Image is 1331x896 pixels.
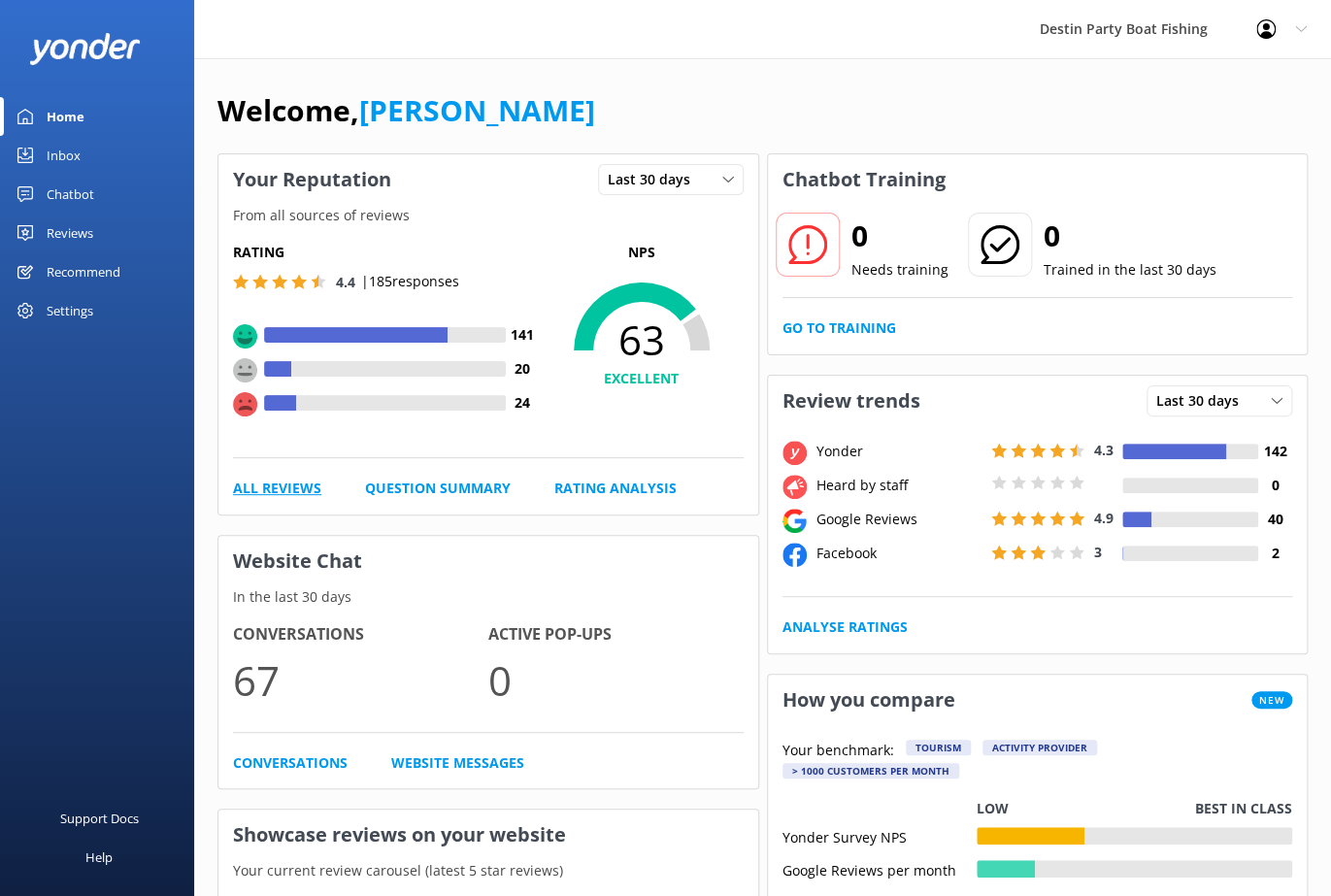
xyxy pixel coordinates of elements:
[1094,509,1114,527] span: 4.9
[782,827,977,845] div: Yonder Survey NPS
[361,271,459,292] p: | 185 responses
[1094,543,1102,561] span: 3
[218,810,758,860] h3: Showcase reviews on your website
[506,392,540,414] h4: 24
[488,647,744,713] p: 0
[506,324,540,346] h4: 141
[782,616,908,638] a: Analyse Ratings
[218,536,758,586] h3: Website Chat
[768,376,935,426] h3: Review trends
[1258,441,1292,462] h4: 142
[1258,509,1292,530] h4: 40
[217,87,595,134] h1: Welcome,
[782,763,959,779] div: > 1000 customers per month
[391,752,524,774] a: Website Messages
[233,647,488,713] p: 67
[1258,475,1292,496] h4: 0
[782,740,894,763] p: Your benchmark:
[812,543,986,564] div: Facebook
[906,740,971,755] div: Tourism
[768,675,970,725] h3: How you compare
[218,205,758,226] p: From all sources of reviews
[1258,543,1292,564] h4: 2
[233,478,321,499] a: All Reviews
[233,242,540,263] h5: Rating
[608,169,702,190] span: Last 30 days
[540,242,744,263] p: NPS
[982,740,1097,755] div: Activity Provider
[977,798,1009,819] p: Low
[85,838,113,877] div: Help
[1094,441,1114,459] span: 4.3
[359,90,595,130] a: [PERSON_NAME]
[47,175,94,214] div: Chatbot
[782,860,977,878] div: Google Reviews per month
[812,509,986,530] div: Google Reviews
[1044,213,1216,259] h2: 0
[60,799,139,838] div: Support Docs
[47,136,81,175] div: Inbox
[218,586,758,608] p: In the last 30 days
[782,317,896,339] a: Go to Training
[540,368,744,389] h4: EXCELLENT
[47,291,93,330] div: Settings
[336,273,355,291] span: 4.4
[218,154,406,205] h3: Your Reputation
[1044,259,1216,281] p: Trained in the last 30 days
[812,441,986,462] div: Yonder
[1195,798,1292,819] p: Best in class
[218,860,758,881] p: Your current review carousel (latest 5 star reviews)
[540,315,744,364] span: 63
[233,752,348,774] a: Conversations
[554,478,677,499] a: Rating Analysis
[29,33,141,65] img: yonder-white-logo.png
[488,622,744,647] h4: Active Pop-ups
[851,259,948,281] p: Needs training
[1251,691,1292,709] span: New
[47,214,93,252] div: Reviews
[506,358,540,380] h4: 20
[812,475,986,496] div: Heard by staff
[365,478,511,499] a: Question Summary
[233,622,488,647] h4: Conversations
[1156,390,1250,412] span: Last 30 days
[47,252,120,291] div: Recommend
[768,154,960,205] h3: Chatbot Training
[851,213,948,259] h2: 0
[47,97,84,136] div: Home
